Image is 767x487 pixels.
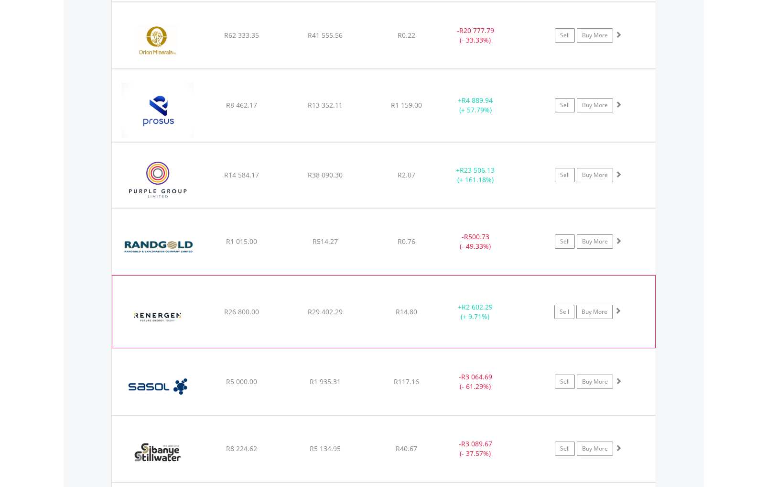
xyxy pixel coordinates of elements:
[577,442,613,456] a: Buy More
[308,170,343,179] span: R38 090.30
[440,166,512,185] div: + (+ 161.18%)
[308,31,343,40] span: R41 555.56
[394,377,419,386] span: R117.16
[459,26,494,35] span: R20 777.79
[117,14,199,66] img: EQU.ZA.ORN.png
[117,155,199,206] img: EQU.ZA.PPE.png
[440,372,512,391] div: - (- 61.29%)
[226,237,257,246] span: R1 015.00
[396,444,417,453] span: R40.67
[577,234,613,249] a: Buy More
[461,439,492,448] span: R3 089.67
[398,31,415,40] span: R0.22
[226,100,257,110] span: R8 462.17
[577,375,613,389] a: Buy More
[577,168,613,182] a: Buy More
[396,307,417,316] span: R14.80
[440,439,512,458] div: - (- 37.57%)
[576,305,613,319] a: Buy More
[440,96,512,115] div: + (+ 57.79%)
[577,98,613,112] a: Buy More
[440,26,512,45] div: - (- 33.33%)
[555,375,575,389] a: Sell
[310,377,341,386] span: R1 935.31
[117,361,199,412] img: EQU.ZA.SOL.png
[555,442,575,456] a: Sell
[117,428,199,479] img: EQU.ZA.SSW.png
[555,28,575,43] a: Sell
[224,31,259,40] span: R62 333.35
[555,168,575,182] a: Sell
[555,98,575,112] a: Sell
[398,237,415,246] span: R0.76
[117,221,199,272] img: EQU.ZA.RNG.png
[398,170,415,179] span: R2.07
[555,234,575,249] a: Sell
[224,170,259,179] span: R14 584.17
[308,100,343,110] span: R13 352.11
[308,307,343,316] span: R29 402.29
[460,166,495,175] span: R23 506.13
[310,444,341,453] span: R5 134.95
[440,232,512,251] div: - (- 49.33%)
[226,377,257,386] span: R5 000.00
[117,288,199,345] img: EQU.ZA.REN.png
[464,232,489,241] span: R500.73
[439,302,511,321] div: + (+ 9.71%)
[117,81,199,139] img: EQU.ZA.PRX.png
[577,28,613,43] a: Buy More
[224,307,259,316] span: R26 800.00
[461,372,492,381] span: R3 064.69
[226,444,257,453] span: R8 224.62
[462,302,493,311] span: R2 602.29
[554,305,574,319] a: Sell
[391,100,422,110] span: R1 159.00
[313,237,338,246] span: R514.27
[462,96,493,105] span: R4 889.94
